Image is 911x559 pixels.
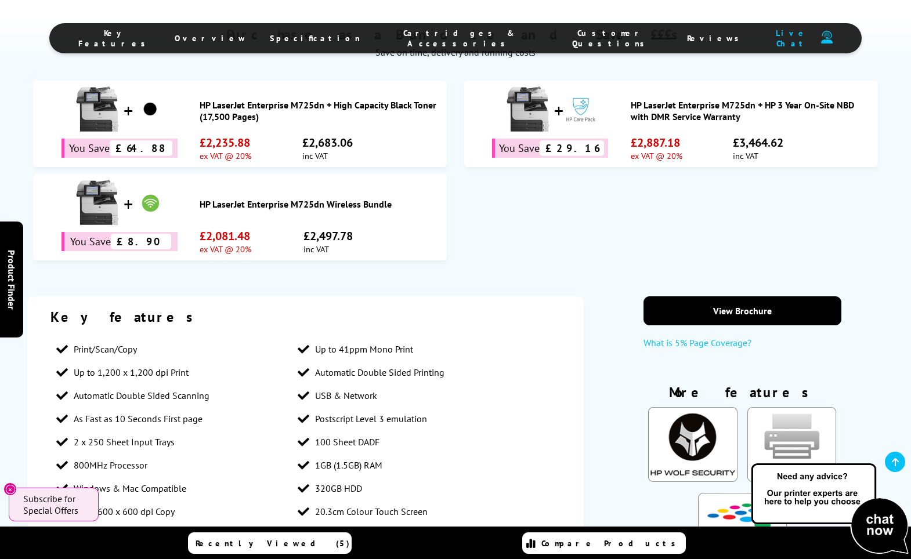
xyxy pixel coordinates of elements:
span: Cartridges & Accessories [384,28,536,49]
span: £2,683.06 [302,135,353,150]
span: Up to 41ppm Mono Print [315,343,413,355]
a: View Brochure [644,296,841,325]
span: inc VAT [303,244,353,255]
span: Key Features [78,28,151,49]
span: Product Finder [6,250,17,310]
span: Postscript Level 3 emulation [315,413,427,424]
div: You Save [62,139,178,158]
span: £2,235.88 [200,135,251,150]
div: You Save [62,232,178,251]
span: 1GB (1.5GB) RAM [315,459,382,471]
span: £29.16 [540,140,604,156]
span: £2,081.48 [200,228,251,244]
img: user-headset-duotone.svg [821,31,833,44]
span: USB & Network [315,390,377,401]
span: Live Chat [768,28,815,49]
img: HP LaserJet Enterprise M725dn + High Capacity Black Toner (17,500 Pages) [74,86,121,133]
span: Specification [270,33,360,43]
span: Print/Scan/Copy [74,343,137,355]
span: Overview [175,33,247,43]
span: Reviews [687,33,745,43]
a: KeyFeatureModal85 [747,473,836,484]
img: HP LaserJet Enterprise M725dn + HP 3 Year On-Site NBD with DMR Service Warranty [505,86,551,133]
a: Compare Products [522,532,686,554]
span: inc VAT [733,150,783,161]
span: Up to 1,200 x 1,200 dpi Print [74,366,189,378]
span: ex VAT @ 20% [200,150,251,161]
img: HP LaserJet Enterprise M725dn Wireless Bundle [136,188,165,217]
span: 100 Sheet DADF [315,436,379,448]
span: £2,887.18 [631,135,682,150]
img: Open Live Chat window [749,462,911,557]
span: Customer Questions [559,28,664,49]
img: HP LaserJet Enterprise M725dn + High Capacity Black Toner (17,500 Pages) [136,95,165,124]
span: £3,464.62 [733,135,783,150]
a: Recently Viewed (5) [188,532,352,554]
img: HP LaserJet Enterprise M725dn Wireless Bundle [74,180,121,226]
img: HP Wolf Enterprise Security [648,407,737,482]
a: HP LaserJet Enterprise M725dn Wireless Bundle [200,198,441,210]
a: KeyFeatureModal334 [648,473,737,484]
a: HP LaserJet Enterprise M725dn + High Capacity Black Toner (17,500 Pages) [200,99,441,122]
span: 20.3cm Colour Touch Screen [315,506,428,517]
div: You Save [492,139,608,158]
span: £64.88 [110,140,172,156]
span: inc VAT [302,150,353,161]
button: Close [3,482,17,496]
a: What is 5% Page Coverage? [644,337,841,354]
span: 800MHz Processor [74,459,147,471]
span: Automatic Double Sided Printing [315,366,444,378]
span: Subscribe for Special Offers [23,493,87,516]
div: More features [644,383,841,407]
span: Up to 600 x 600 dpi Copy [74,506,175,517]
span: Automatic Double Sided Scanning [74,390,209,401]
span: Recently Viewed (5) [196,538,350,549]
span: £8.90 [111,234,171,249]
span: 2 x 250 Sheet Input Trays [74,436,175,448]
img: HP LaserJet Enterprise M725dn + HP 3 Year On-Site NBD with DMR Service Warranty [566,95,595,124]
span: £2,497.78 [303,228,353,244]
span: 320GB HDD [315,482,362,494]
span: Compare Products [541,538,682,549]
span: Windows & Mac Compatible [74,482,186,494]
span: ex VAT @ 20% [200,244,251,255]
span: As Fast as 10 Seconds First page [74,413,203,424]
div: Key features [50,308,561,326]
span: ex VAT @ 20% [631,150,682,161]
a: HP LaserJet Enterprise M725dn + HP 3 Year On-Site NBD with DMR Service Warranty [631,99,872,122]
img: AirPrint [747,407,836,482]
